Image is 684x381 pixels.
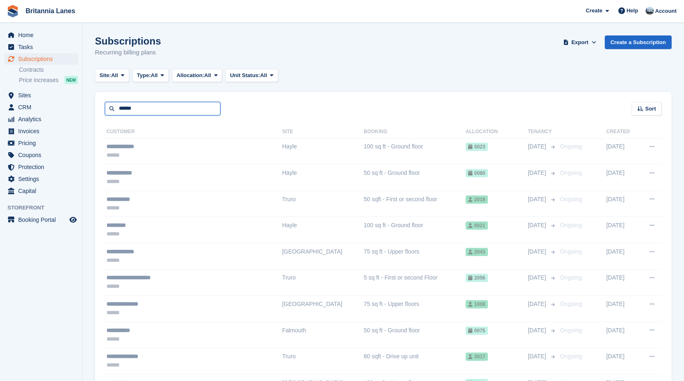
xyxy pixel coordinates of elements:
[4,214,78,226] a: menu
[18,137,68,149] span: Pricing
[586,7,602,15] span: Create
[7,204,82,212] span: Storefront
[4,29,78,41] a: menu
[95,48,161,57] p: Recurring billing plans
[4,101,78,113] a: menu
[4,53,78,65] a: menu
[19,66,78,74] a: Contracts
[4,89,78,101] a: menu
[646,7,654,15] img: John Millership
[18,41,68,53] span: Tasks
[4,137,78,149] a: menu
[4,41,78,53] a: menu
[7,5,19,17] img: stora-icon-8386f47178a22dfd0bd8f6a31ec36ba5ce8667c1dd55bd0f319d3a0aa187defe.svg
[18,161,68,173] span: Protection
[562,35,598,49] button: Export
[18,185,68,197] span: Capital
[18,53,68,65] span: Subscriptions
[22,4,78,18] a: Britannia Lanes
[627,7,638,15] span: Help
[4,161,78,173] a: menu
[19,76,59,84] span: Price increases
[18,89,68,101] span: Sites
[64,76,78,84] div: NEW
[4,149,78,161] a: menu
[18,113,68,125] span: Analytics
[4,185,78,197] a: menu
[18,125,68,137] span: Invoices
[4,125,78,137] a: menu
[605,35,672,49] a: Create a Subscription
[18,173,68,185] span: Settings
[571,38,588,47] span: Export
[18,149,68,161] span: Coupons
[18,101,68,113] span: CRM
[19,75,78,85] a: Price increases NEW
[95,35,161,47] h1: Subscriptions
[18,214,68,226] span: Booking Portal
[4,173,78,185] a: menu
[655,7,677,15] span: Account
[4,113,78,125] a: menu
[18,29,68,41] span: Home
[68,215,78,225] a: Preview store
